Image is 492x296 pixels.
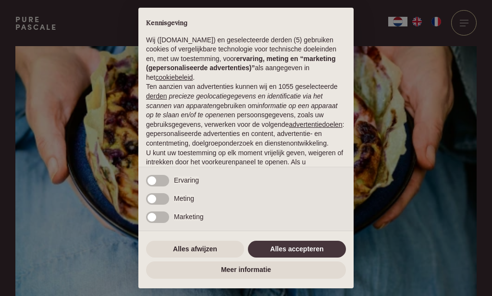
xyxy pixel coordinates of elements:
span: Meting [174,195,194,202]
button: Meer informatie [146,261,346,279]
strong: ervaring, meting en “marketing (gepersonaliseerde advertenties)” [146,55,335,72]
p: Ten aanzien van advertenties kunnen wij en 1055 geselecteerde gebruiken om en persoonsgegevens, z... [146,82,346,148]
span: Marketing [174,213,203,221]
button: Alles accepteren [248,241,346,258]
em: informatie op een apparaat op te slaan en/of te openen [146,102,338,119]
button: advertentiedoelen [289,120,342,130]
button: derden [146,92,167,101]
p: U kunt uw toestemming op elk moment vrijelijk geven, weigeren of intrekken door het voorkeurenpan... [146,148,346,196]
span: Ervaring [174,176,199,184]
p: Wij ([DOMAIN_NAME]) en geselecteerde derden (5) gebruiken cookies of vergelijkbare technologie vo... [146,36,346,83]
em: precieze geolocatiegegevens en identificatie via het scannen van apparaten [146,92,322,110]
button: Alles afwijzen [146,241,244,258]
a: cookiebeleid [155,74,193,81]
h2: Kennisgeving [146,19,346,28]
